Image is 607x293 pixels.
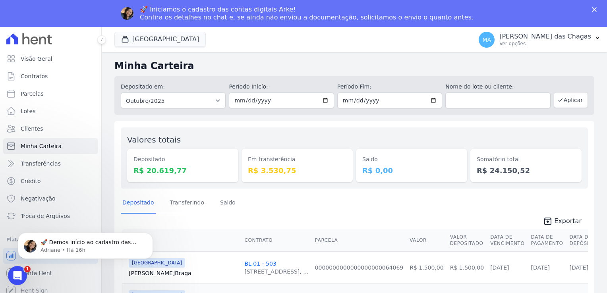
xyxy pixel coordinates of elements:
a: Crédito [3,173,98,189]
a: [DATE] [490,264,509,271]
a: 0000000000000000000064069 [315,264,404,271]
a: [DATE] [570,264,588,271]
th: Valor [406,229,447,252]
span: MA [482,37,491,42]
button: [GEOGRAPHIC_DATA] [114,32,206,47]
span: Visão Geral [21,55,52,63]
a: Negativação [3,191,98,206]
th: Parcela [312,229,407,252]
a: Clientes [3,121,98,137]
label: Depositado em: [121,83,165,90]
span: Exportar [554,216,582,226]
span: Contratos [21,72,48,80]
span: Transferências [21,160,61,168]
a: [DATE] [531,264,550,271]
th: Cliente [122,229,241,252]
th: Valor Depositado [447,229,487,252]
a: Transferências [3,156,98,172]
dd: R$ 20.619,77 [133,165,232,176]
label: Valores totais [127,135,181,145]
dt: Em transferência [248,155,346,164]
a: BL 01 - 503 [244,260,276,267]
td: R$ 1.500,00 [447,251,487,283]
a: Minha Carteira [3,138,98,154]
span: Conta Hent [21,269,52,277]
div: 🚀 Iniciamos o cadastro das contas digitais Arke! Confira os detalhes no chat e, se ainda não envi... [140,6,474,21]
td: R$ 1.500,00 [406,251,447,283]
a: Saldo [218,193,237,214]
a: Parcelas [3,86,98,102]
dd: R$ 0,00 [362,165,461,176]
a: Contratos [3,68,98,84]
a: Recebíveis [3,248,98,264]
label: Nome do lote ou cliente: [445,83,550,91]
span: Parcelas [21,90,44,98]
p: Ver opções [499,40,591,47]
label: Período Fim: [337,83,442,91]
th: Data de Pagamento [528,229,566,252]
a: Transferindo [168,193,206,214]
span: Troca de Arquivos [21,212,70,220]
span: 1 [24,266,31,272]
button: Aplicar [554,92,588,108]
dd: R$ 24.150,52 [477,165,575,176]
p: [PERSON_NAME] das Chagas [499,33,591,40]
button: MA [PERSON_NAME] das Chagas Ver opções [472,29,607,51]
div: Fechar [592,7,600,12]
dd: R$ 3.530,75 [248,165,346,176]
iframe: Intercom notifications mensagem [6,216,165,272]
img: Profile image for Adriane [121,7,133,20]
a: Lotes [3,103,98,119]
th: Data de Vencimento [487,229,528,252]
span: Minha Carteira [21,142,62,150]
div: [STREET_ADDRESS], ... [244,268,308,276]
span: Crédito [21,177,41,185]
p: Message from Adriane, sent Há 16h [35,31,137,38]
th: Data de Depósito [566,229,599,252]
span: Clientes [21,125,43,133]
iframe: Intercom live chat [8,266,27,285]
i: unarchive [543,216,553,226]
a: [PERSON_NAME]Braga [129,269,238,277]
span: Negativação [21,195,56,202]
th: Contrato [241,229,311,252]
dt: Depositado [133,155,232,164]
a: Troca de Arquivos [3,208,98,224]
dt: Somatório total [477,155,575,164]
a: unarchive Exportar [537,216,588,227]
label: Período Inicío: [229,83,334,91]
a: Depositado [121,193,156,214]
h2: Minha Carteira [114,59,594,73]
a: Visão Geral [3,51,98,67]
span: Lotes [21,107,36,115]
dt: Saldo [362,155,461,164]
span: 🚀 Demos início ao cadastro das Contas Digitais Arke! Iniciamos a abertura para clientes do modelo... [35,23,135,187]
a: Conta Hent [3,265,98,281]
